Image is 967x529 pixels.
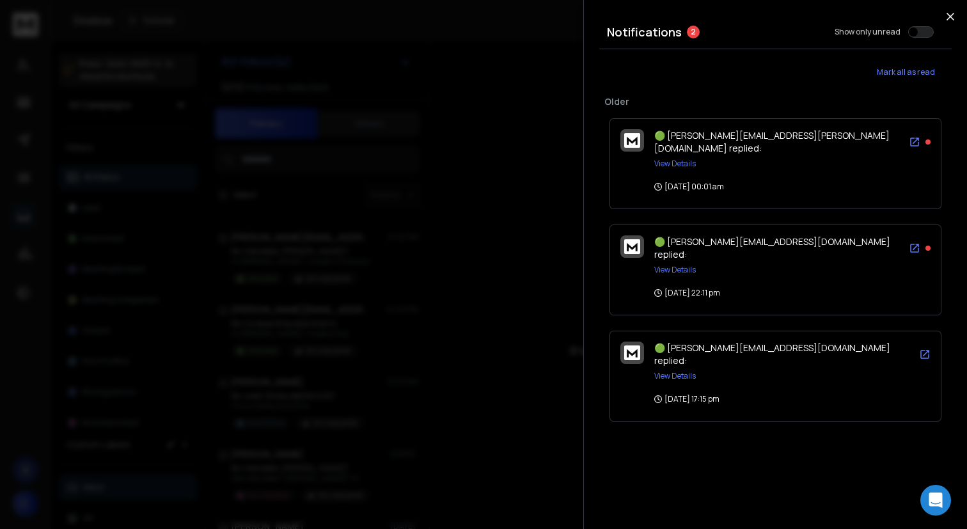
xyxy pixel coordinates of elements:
[654,265,696,275] button: View Details
[860,59,952,85] button: Mark all as read
[624,133,640,148] img: logo
[654,235,890,260] span: 🟢 [PERSON_NAME][EMAIL_ADDRESS][DOMAIN_NAME] replied:
[624,345,640,360] img: logo
[687,26,700,38] span: 2
[654,342,890,367] span: 🟢 [PERSON_NAME][EMAIL_ADDRESS][DOMAIN_NAME] replied:
[654,129,890,154] span: 🟢 [PERSON_NAME][EMAIL_ADDRESS][PERSON_NAME][DOMAIN_NAME] replied:
[654,182,724,192] p: [DATE] 00:01 am
[654,394,719,404] p: [DATE] 17:15 pm
[654,159,696,169] button: View Details
[920,485,951,516] div: Open Intercom Messenger
[624,239,640,254] img: logo
[604,95,947,108] p: Older
[654,288,720,298] p: [DATE] 22:11 pm
[877,67,935,77] span: Mark all as read
[835,27,900,37] label: Show only unread
[607,23,682,41] h3: Notifications
[654,371,696,381] button: View Details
